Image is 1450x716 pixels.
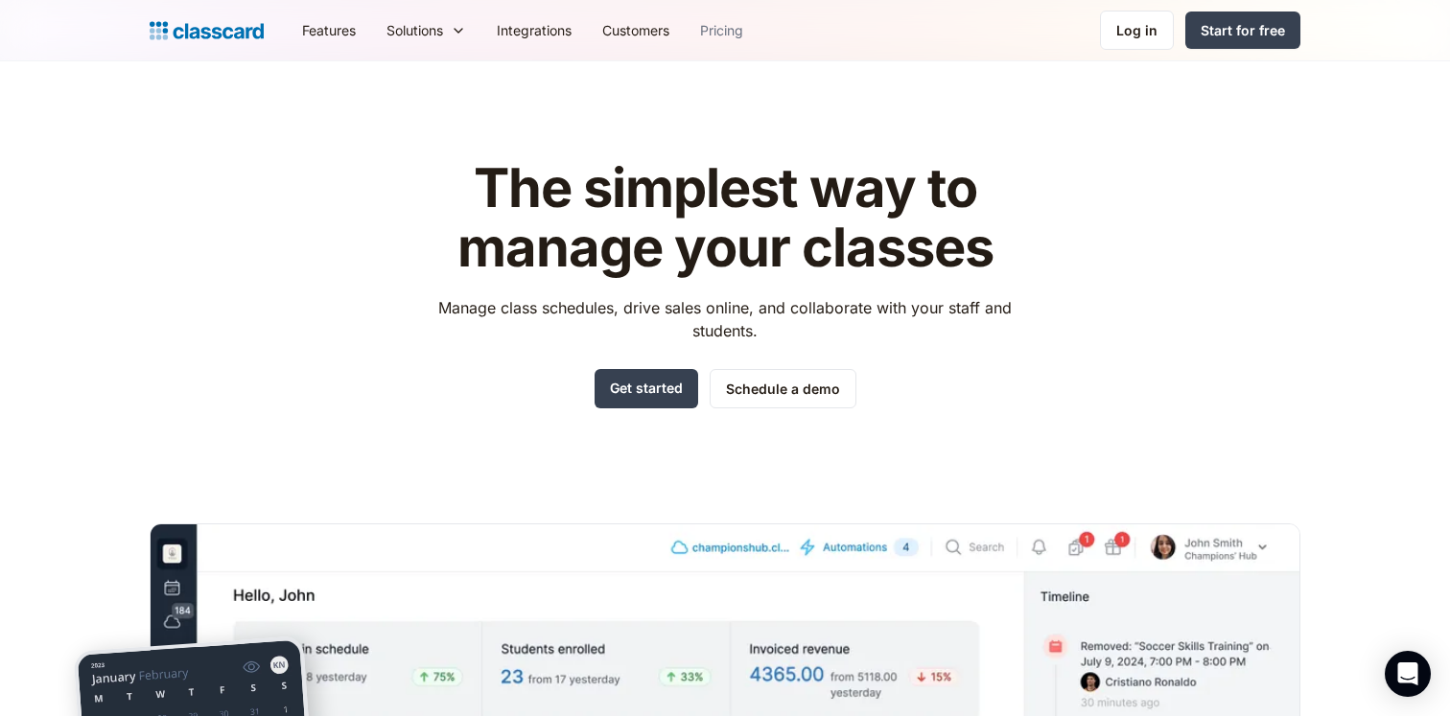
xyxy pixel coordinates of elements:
[287,9,371,52] a: Features
[1385,651,1431,697] div: Open Intercom Messenger
[1116,20,1158,40] div: Log in
[710,369,856,408] a: Schedule a demo
[595,369,698,408] a: Get started
[386,20,443,40] div: Solutions
[587,9,685,52] a: Customers
[685,9,759,52] a: Pricing
[150,17,264,44] a: home
[371,9,481,52] div: Solutions
[1100,11,1174,50] a: Log in
[481,9,587,52] a: Integrations
[421,159,1030,277] h1: The simplest way to manage your classes
[1201,20,1285,40] div: Start for free
[1185,12,1300,49] a: Start for free
[421,296,1030,342] p: Manage class schedules, drive sales online, and collaborate with your staff and students.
